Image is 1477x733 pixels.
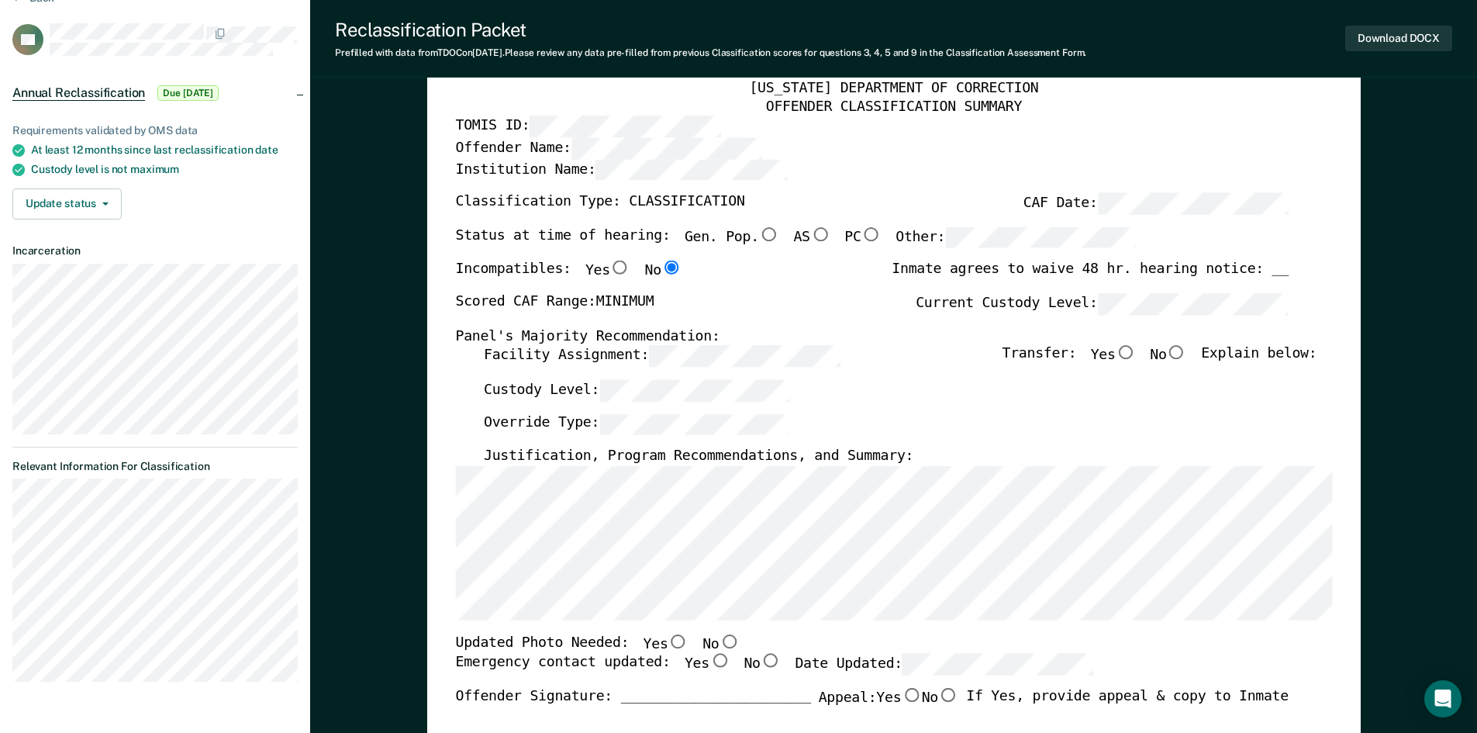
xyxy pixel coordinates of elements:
[157,85,219,101] span: Due [DATE]
[12,188,122,220] button: Update status
[455,654,1093,688] div: Emergency contact updated:
[12,85,145,101] span: Annual Reclassification
[455,193,744,215] label: Classification Type: CLASSIFICATION
[335,19,1086,41] div: Reclassification Packet
[809,227,830,241] input: AS
[649,346,840,368] input: Facility Assignment:
[483,448,913,466] label: Justification, Program Recommendations, and Summary:
[255,143,278,156] span: date
[760,654,780,668] input: No
[455,138,762,160] label: Offender Name:
[599,380,790,402] input: Custody Level:
[892,261,1289,293] div: Inmate agrees to waive 48 hr. hearing notice: __
[661,261,681,275] input: No
[455,116,720,138] label: TOMIS ID:
[1150,346,1187,368] label: No
[818,688,958,721] label: Appeal:
[1424,680,1461,717] div: Open Intercom Messenger
[902,654,1092,676] input: Date Updated:
[1002,346,1317,380] div: Transfer: Explain below:
[455,80,1332,99] div: [US_STATE] DEPARTMENT OF CORRECTION
[12,244,298,258] dt: Incarceration
[758,227,778,241] input: Gen. Pop.
[12,460,298,473] dt: Relevant Information For Classification
[1023,193,1288,215] label: CAF Date:
[455,159,786,181] label: Institution Name:
[130,163,179,175] span: maximum
[644,261,682,281] label: No
[921,688,958,708] label: No
[455,293,654,315] label: Scored CAF Range: MINIMUM
[455,688,1288,733] div: Offender Signature: _______________________ If Yes, provide appeal & copy to Inmate
[702,634,740,655] label: No
[455,634,739,655] div: Updated Photo Needed:
[571,138,761,160] input: Offender Name:
[945,227,1136,249] input: Other:
[455,327,1288,346] div: Panel's Majority Recommendation:
[844,227,882,249] label: PC
[335,47,1086,58] div: Prefilled with data from TDOC on [DATE] . Please review any data pre-filled from previous Classif...
[455,261,682,293] div: Incompatibles:
[530,116,720,138] input: TOMIS ID:
[599,413,790,435] input: Override Type:
[795,654,1093,676] label: Date Updated:
[896,227,1136,249] label: Other:
[1115,346,1135,360] input: Yes
[901,688,921,702] input: Yes
[643,634,688,655] label: Yes
[31,143,298,157] div: At least 12 months since last reclassification
[1097,293,1288,315] input: Current Custody Level:
[12,124,298,137] div: Requirements validated by OMS data
[938,688,958,702] input: No
[595,159,786,181] input: Institution Name:
[861,227,881,241] input: PC
[31,163,298,176] div: Custody level is not
[916,293,1289,315] label: Current Custody Level:
[719,634,739,648] input: No
[455,227,1136,261] div: Status at time of hearing:
[684,227,778,249] label: Gen. Pop.
[1097,193,1288,215] input: CAF Date:
[483,413,790,435] label: Override Type:
[744,654,781,676] label: No
[585,261,630,281] label: Yes
[1166,346,1186,360] input: No
[876,688,921,708] label: Yes
[483,380,790,402] label: Custody Level:
[483,346,839,368] label: Facility Assignment:
[793,227,830,249] label: AS
[1090,346,1135,368] label: Yes
[668,634,688,648] input: Yes
[455,98,1332,116] div: OFFENDER CLASSIFICATION SUMMARY
[1345,26,1452,51] button: Download DOCX
[609,261,630,275] input: Yes
[684,654,729,676] label: Yes
[709,654,729,668] input: Yes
